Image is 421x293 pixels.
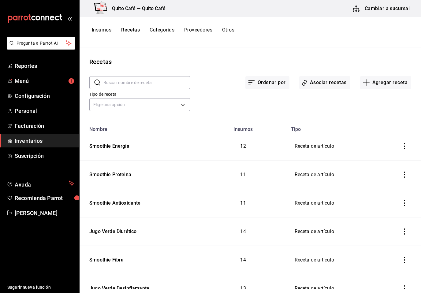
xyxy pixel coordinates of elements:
[360,76,411,89] button: Agregar receta
[121,27,140,37] button: Recetas
[15,137,74,145] span: Inventarios
[80,123,199,132] th: Nombre
[15,180,66,187] span: Ayuda
[89,98,190,111] div: Elige una opción
[89,57,112,66] div: Recetas
[222,27,234,37] button: Otros
[15,209,74,217] span: [PERSON_NAME]
[150,27,174,37] button: Categorías
[240,143,246,149] span: 12
[184,27,212,37] button: Proveedores
[87,254,124,264] div: Smoothie Fibra
[240,285,246,291] span: 13
[107,5,166,12] h3: Qulto Café — Qulto Café
[299,76,350,89] button: Asociar recetas
[287,123,390,132] th: Tipo
[287,189,390,217] td: Receta de artículo
[240,200,246,206] span: 11
[199,123,287,132] th: Insumos
[7,284,74,291] span: Sugerir nueva función
[15,194,74,202] span: Recomienda Parrot
[87,169,131,178] div: Smoothie Proteina
[287,246,390,274] td: Receta de artículo
[17,40,66,46] span: Pregunta a Parrot AI
[87,283,149,292] div: Jugo Verde Desinflamante
[7,37,75,50] button: Pregunta a Parrot AI
[287,161,390,189] td: Receta de artículo
[287,217,390,246] td: Receta de artículo
[15,92,74,100] span: Configuración
[87,140,129,150] div: Smoothie Energía
[287,132,390,161] td: Receta de artículo
[15,107,74,115] span: Personal
[103,76,190,89] input: Buscar nombre de receta
[89,92,190,96] label: Tipo de receta
[87,226,136,235] div: Jugo Verde Diurético
[15,152,74,160] span: Suscripción
[240,172,246,177] span: 11
[15,77,74,85] span: Menú
[240,257,246,263] span: 14
[4,44,75,51] a: Pregunta a Parrot AI
[87,197,141,207] div: Smoothie Antioxidante
[15,122,74,130] span: Facturación
[92,27,234,37] div: navigation tabs
[245,76,289,89] button: Ordenar por
[92,27,111,37] button: Insumos
[15,62,74,70] span: Reportes
[67,16,72,21] button: open_drawer_menu
[240,228,246,234] span: 14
